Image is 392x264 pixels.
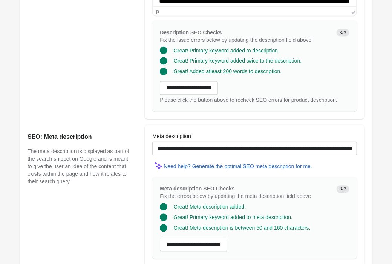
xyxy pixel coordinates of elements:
[173,225,310,231] span: Great! Meta description is between 50 and 160 characters.
[173,48,279,54] span: Great! Primary keyword added to description.
[173,204,246,210] span: Great! Meta description added.
[160,186,234,192] span: Meta description SEO Checks
[28,133,130,142] h2: SEO: Meta description
[152,160,164,171] img: MagicMinor-0c7ff6cd6e0e39933513fd390ee66b6c2ef63129d1617a7e6fa9320d2ce6cec8.svg
[160,97,349,104] div: Please click the button above to recheck SEO errors for product description.
[160,29,222,35] span: Description SEO Checks
[337,29,349,37] span: 3/3
[160,193,331,200] p: Fix the errors below by updating the meta description field above
[164,164,312,170] div: Need help? Generate the optimal SEO meta description for me.
[173,215,292,221] span: Great! Primary keyword added to meta description.
[173,69,282,75] span: Great! Added atleast 200 words to description.
[337,186,349,193] span: 3/3
[348,7,356,16] div: Press the Up and Down arrow keys to resize the editor.
[161,160,315,173] button: Need help? Generate the optimal SEO meta description for me.
[28,148,130,186] p: The meta description is displayed as part of the search snippet on Google and is meant to give th...
[160,36,331,44] p: Fix the issue errors below by updating the description field above.
[156,8,159,14] div: p
[173,58,302,64] span: Great! Primary keyword added twice to the description.
[152,133,191,140] label: Meta description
